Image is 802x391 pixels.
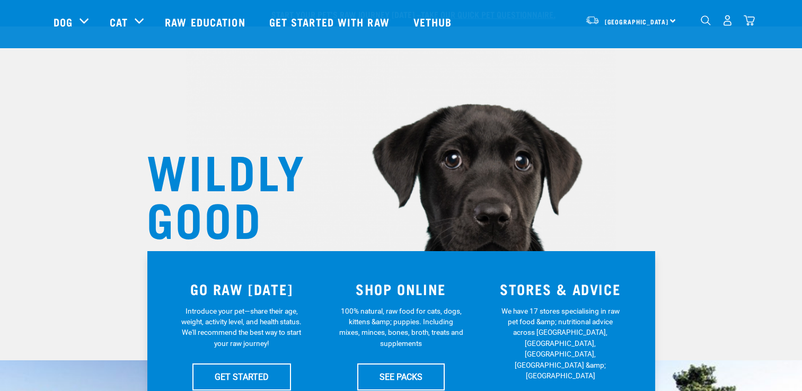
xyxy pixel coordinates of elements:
img: home-icon@2x.png [744,15,755,26]
img: van-moving.png [585,15,600,25]
h3: SHOP ONLINE [328,281,474,297]
a: GET STARTED [192,363,291,390]
h3: STORES & ADVICE [487,281,634,297]
p: 100% natural, raw food for cats, dogs, kittens &amp; puppies. Including mixes, minces, bones, bro... [339,306,463,349]
a: Dog [54,14,73,30]
a: Get started with Raw [259,1,403,43]
a: Vethub [403,1,465,43]
span: [GEOGRAPHIC_DATA] [605,20,669,23]
img: home-icon-1@2x.png [701,15,711,25]
a: Raw Education [154,1,258,43]
p: We have 17 stores specialising in raw pet food &amp; nutritional advice across [GEOGRAPHIC_DATA],... [498,306,623,381]
a: SEE PACKS [357,363,445,390]
h1: WILDLY GOOD NUTRITION [147,146,359,289]
h3: GO RAW [DATE] [169,281,315,297]
a: Cat [110,14,128,30]
img: user.png [722,15,733,26]
p: Introduce your pet—share their age, weight, activity level, and health status. We'll recommend th... [179,306,304,349]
